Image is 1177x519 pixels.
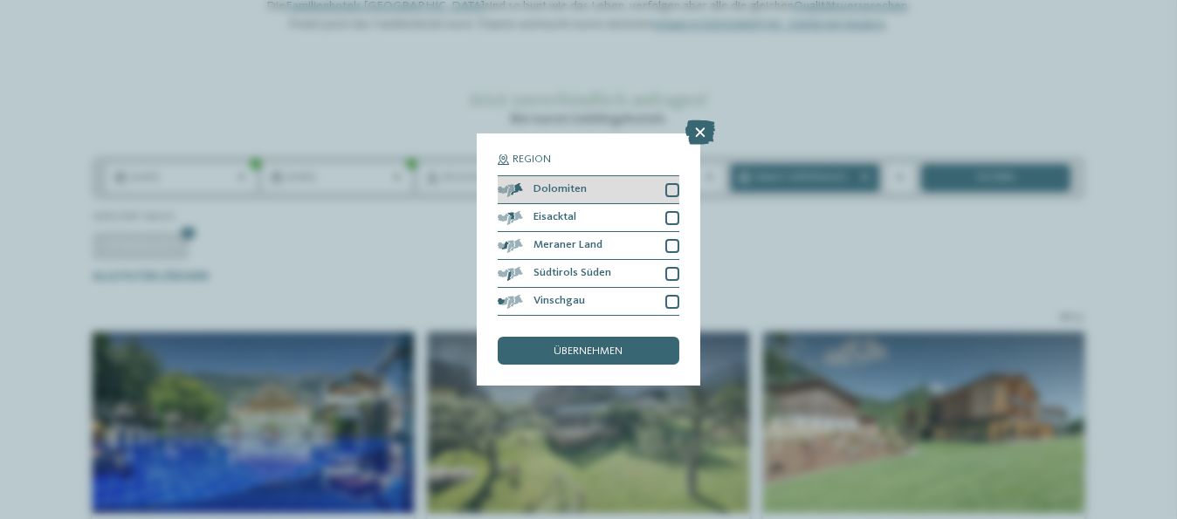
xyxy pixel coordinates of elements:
span: Meraner Land [533,240,602,251]
span: Südtirols Süden [533,268,611,279]
span: Vinschgau [533,296,585,307]
span: übernehmen [554,346,623,358]
span: Eisacktal [533,212,576,223]
span: Dolomiten [533,184,587,195]
span: Region [513,154,551,166]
